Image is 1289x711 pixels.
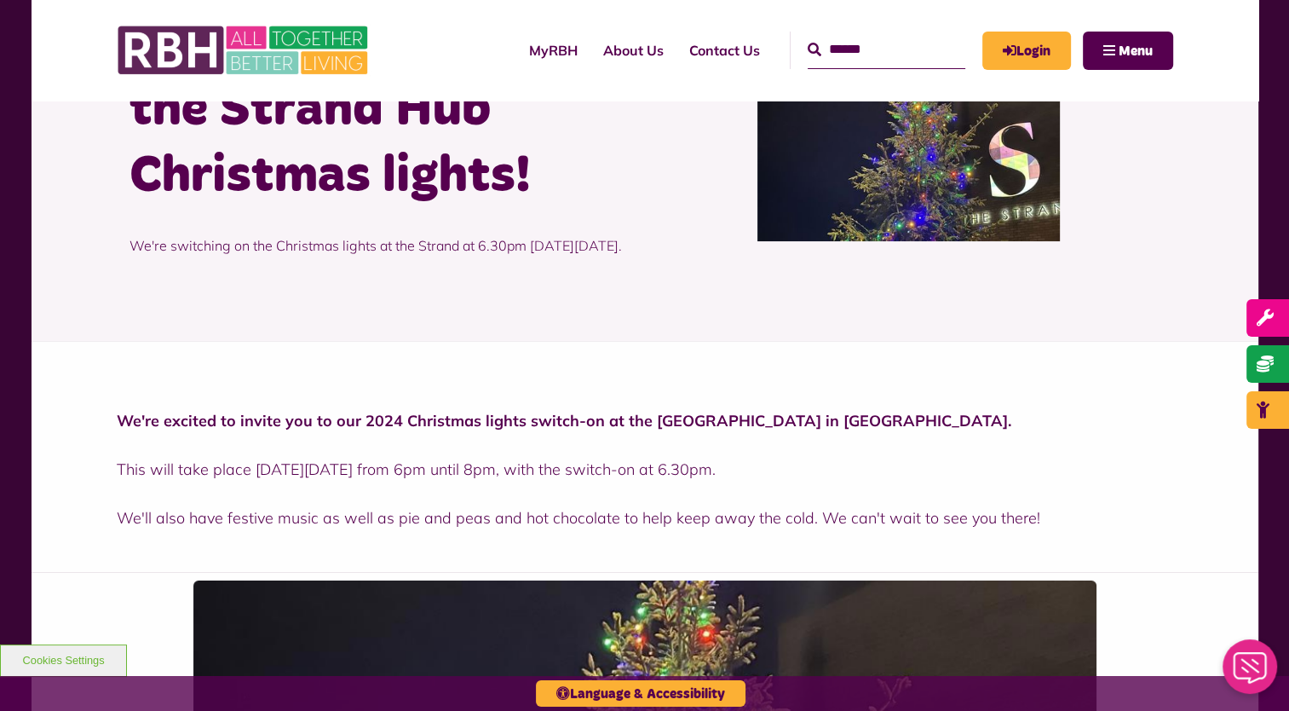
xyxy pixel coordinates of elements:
[676,27,773,73] a: Contact Us
[129,210,632,281] p: We're switching on the Christmas lights at the Strand at 6.30pm [DATE][DATE].
[117,506,1173,529] p: We'll also have festive music as well as pie and peas and hot chocolate to help keep away the col...
[536,680,745,707] button: Language & Accessibility
[982,32,1071,70] a: MyRBH
[117,411,1011,431] strong: We're excited to invite you to our 2024 Christmas lights switch-on at the [GEOGRAPHIC_DATA] in [G...
[590,27,676,73] a: About Us
[1212,634,1289,711] iframe: Netcall Web Assistant for live chat
[1119,44,1153,58] span: Menu
[808,32,965,68] input: Search
[516,27,590,73] a: MyRBH
[1083,32,1173,70] button: Navigation
[117,17,372,84] img: RBH
[757,71,1061,241] img: Strand Xmas Tree Website
[129,10,632,210] h1: Join us to switch on the Strand Hub Christmas lights!
[117,458,1173,481] p: This will take place [DATE][DATE] from 6pm until 8pm, with the switch-on at 6.30pm.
